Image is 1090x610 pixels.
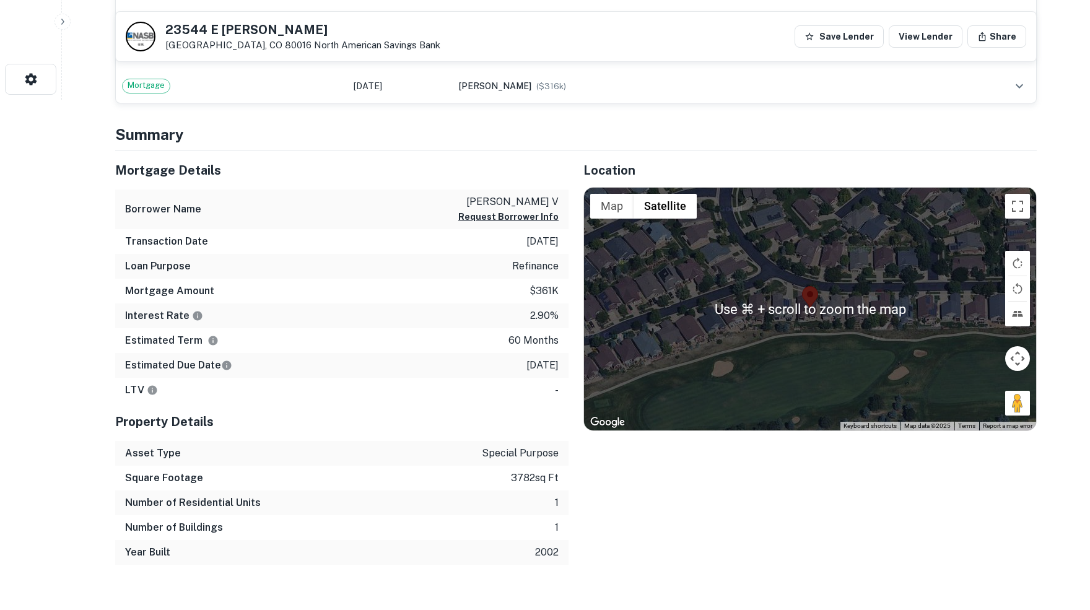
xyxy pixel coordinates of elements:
svg: The interest rates displayed on the website are for informational purposes only and may be report... [192,310,203,321]
h6: Mortgage Amount [125,284,214,298]
h6: Estimated Due Date [125,358,232,373]
button: Rotate map clockwise [1005,251,1030,276]
h6: Year Built [125,545,170,560]
span: [PERSON_NAME] [458,81,531,91]
h6: Interest Rate [125,308,203,323]
h5: Location [583,161,1037,180]
p: 2002 [535,545,559,560]
button: Map camera controls [1005,346,1030,371]
h6: LTV [125,383,158,398]
h5: Mortgage Details [115,161,569,180]
p: refinance [512,259,559,274]
h6: Borrower Name [125,202,201,217]
p: [DATE] [526,358,559,373]
p: 60 months [508,333,559,348]
svg: Term is based on a standard schedule for this type of loan. [207,335,219,346]
span: ($ 316k ) [536,82,566,91]
button: Keyboard shortcuts [844,422,897,430]
svg: LTVs displayed on the website are for informational purposes only and may be reported incorrectly... [147,385,158,396]
button: Tilt map [1005,302,1030,326]
button: Toggle fullscreen view [1005,194,1030,219]
p: 1 [555,520,559,535]
button: Rotate map counterclockwise [1005,276,1030,301]
a: View Lender [889,25,962,48]
h6: Estimated Term [125,333,219,348]
td: [DATE] [347,2,453,36]
button: Share [967,25,1026,48]
h5: Property Details [115,412,569,431]
p: [DATE] [526,234,559,249]
iframe: Chat Widget [1028,511,1090,570]
p: special purpose [482,446,559,461]
p: [GEOGRAPHIC_DATA], CO 80016 [165,40,440,51]
h6: Square Footage [125,471,203,486]
td: [DATE] [347,69,453,103]
span: Mortgage [123,79,170,92]
button: Save Lender [795,25,884,48]
button: Drag Pegman onto the map to open Street View [1005,391,1030,416]
a: Terms (opens in new tab) [958,422,975,429]
button: expand row [1009,76,1030,97]
p: [PERSON_NAME] v [458,194,559,209]
h6: Number of Residential Units [125,495,261,510]
button: Request Borrower Info [458,209,559,224]
h6: Loan Purpose [125,259,191,274]
p: 1 [555,495,559,510]
p: $361k [530,284,559,298]
svg: Estimate is based on a standard schedule for this type of loan. [221,360,232,371]
button: expand row [1009,9,1030,30]
p: 2.90% [530,308,559,323]
button: Show street map [590,194,634,219]
p: 3782 sq ft [511,471,559,486]
button: Show satellite imagery [634,194,697,219]
p: - [555,383,559,398]
span: Map data ©2025 [904,422,951,429]
a: Report a map error [983,422,1032,429]
h4: Summary [115,123,1037,146]
h6: Transaction Date [125,234,208,249]
h5: 23544 E [PERSON_NAME] [165,24,440,36]
h6: Number of Buildings [125,520,223,535]
a: North American Savings Bank [314,40,440,50]
img: Google [587,414,628,430]
a: Open this area in Google Maps (opens a new window) [587,414,628,430]
h6: Asset Type [125,446,181,461]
